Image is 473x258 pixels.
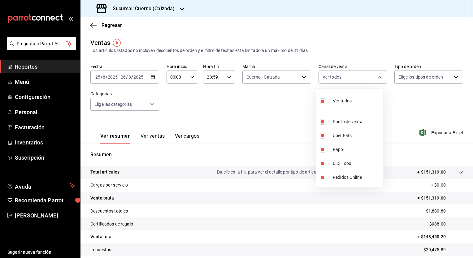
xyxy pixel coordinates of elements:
span: Pedidos Online [333,174,381,181]
span: Ver todos [333,98,352,104]
span: DiDi Food [333,160,381,167]
span: Rappi [333,146,381,153]
img: Tooltip marker [113,39,121,47]
span: Punto de venta [333,118,381,125]
span: Uber Eats [333,132,381,139]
